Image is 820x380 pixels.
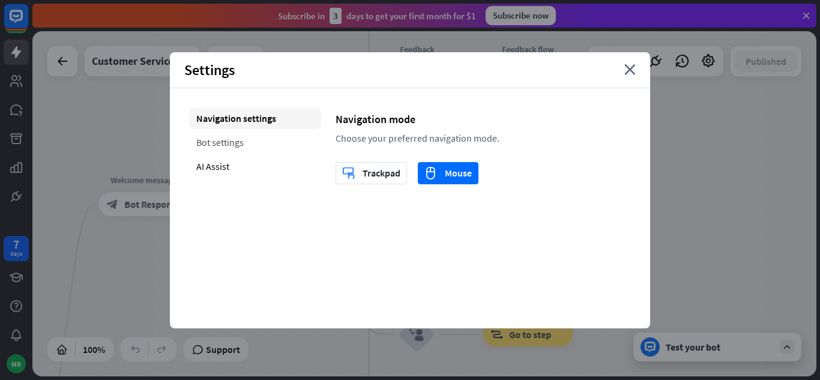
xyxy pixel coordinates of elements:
[409,327,424,342] i: block_user_input
[189,131,321,153] div: Bot settings
[13,239,19,250] div: 7
[666,341,774,353] div: Test your bot
[624,64,636,75] i: close
[7,354,26,373] div: MR
[4,236,29,261] a: 7 days
[89,174,197,186] div: Welcome message
[330,8,342,24] div: 3
[509,328,551,340] span: Go to step
[474,43,582,55] div: Feedback flow
[92,46,193,76] div: Customer Service Bot
[278,8,476,24] div: Subscribe in days to get your first month for $1
[424,163,472,184] div: Mouse
[336,112,631,126] div: Navigation mode
[735,50,797,72] button: Published
[342,166,355,179] i: trackpad
[336,132,631,144] div: Choose your preferred navigation mode.
[486,6,556,25] div: Subscribe now
[79,340,109,359] div: 100%
[490,328,503,340] i: block_goto
[189,155,321,177] div: AI Assist
[206,340,240,359] span: Support
[10,5,46,41] button: Open LiveChat chat widget
[184,61,235,79] span: Settings
[342,163,400,184] div: Trackpad
[418,162,478,184] button: mouseMouse
[336,162,407,184] button: trackpadTrackpad
[424,166,437,179] i: mouse
[106,198,118,210] i: block_bot_response
[10,250,22,258] div: days
[189,107,321,129] div: Navigation settings
[381,43,453,55] div: Feedback
[124,198,181,210] span: Bot Response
